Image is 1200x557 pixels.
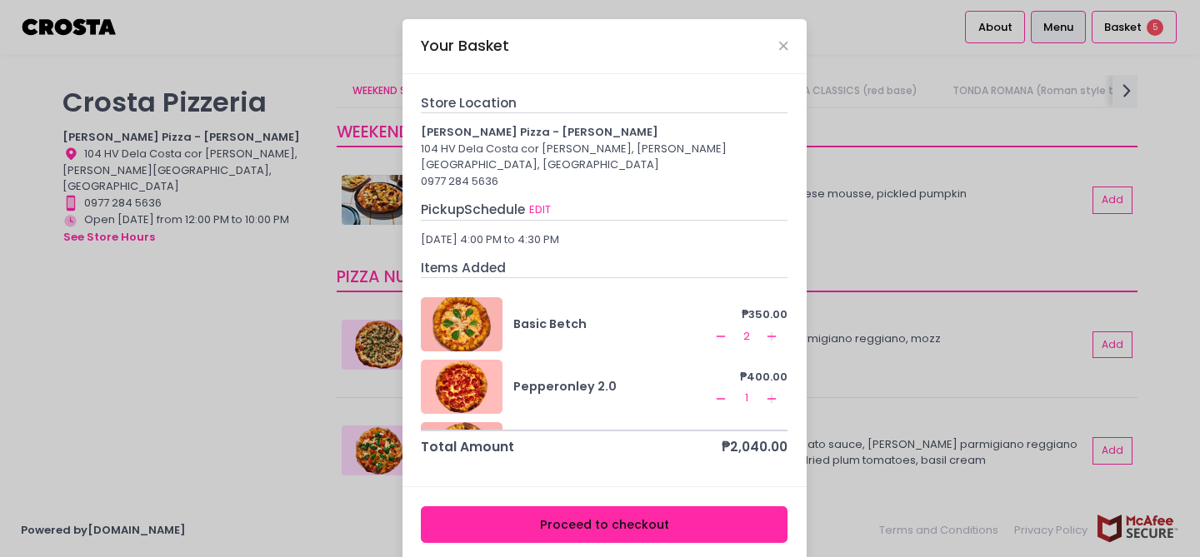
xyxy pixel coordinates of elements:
div: Basic Betch [513,316,712,333]
span: Pickup Schedule [421,201,525,218]
div: [DATE] 4:00 PM to 4:30 PM [421,231,787,248]
div: ₱2,040.00 [722,437,787,456]
button: EDIT [528,201,552,219]
div: ₱400.00 [711,369,787,385]
b: [PERSON_NAME] Pizza - [PERSON_NAME] [421,124,658,140]
div: Items Added [421,258,787,278]
button: Proceed to checkout [421,506,787,544]
div: Your Basket [421,35,509,57]
div: 0977 284 5636 [421,173,787,190]
div: Pepperonley 2.0 [513,378,712,395]
div: Store Location [421,93,787,113]
div: 104 HV Dela Costa cor [PERSON_NAME], [PERSON_NAME][GEOGRAPHIC_DATA], [GEOGRAPHIC_DATA] [421,141,787,173]
button: Close [779,42,787,50]
div: Total Amount [421,437,514,456]
div: ₱350.00 [711,306,787,323]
